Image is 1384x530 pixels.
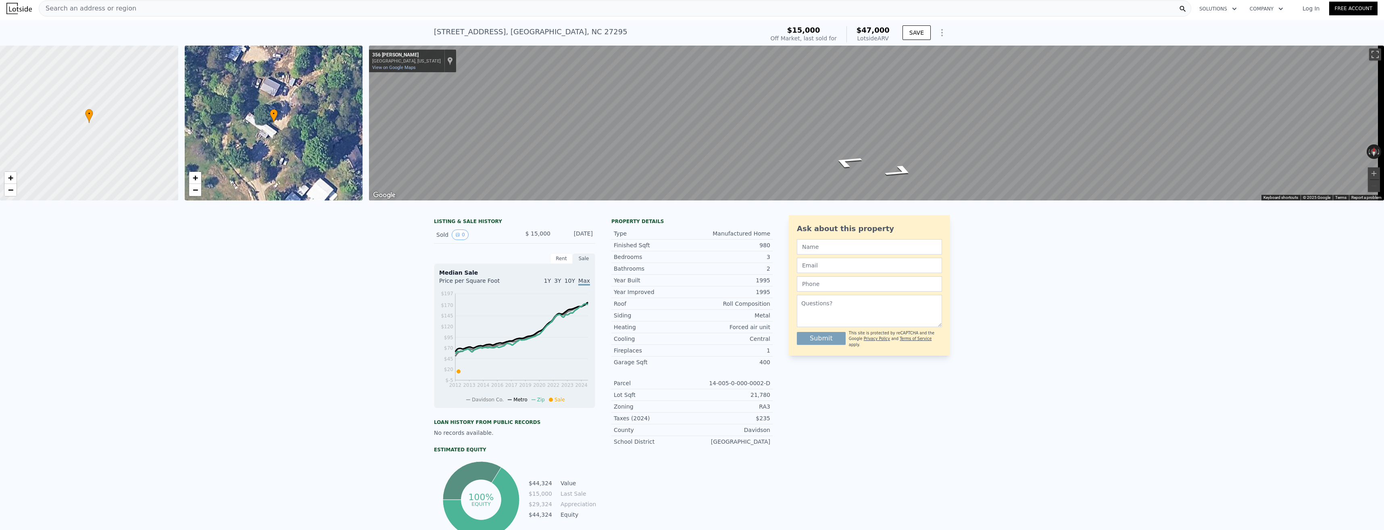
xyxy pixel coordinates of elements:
[614,323,692,331] div: Heating
[614,403,692,411] div: Zoning
[270,110,278,117] span: •
[434,429,595,437] div: No records available.
[1368,180,1380,192] button: Zoom out
[692,288,770,296] div: 1995
[513,397,527,403] span: Metro
[441,291,453,296] tspan: $197
[444,345,453,351] tspan: $70
[692,403,770,411] div: RA3
[528,500,552,509] td: $29,324
[554,397,565,403] span: Sale
[371,190,398,200] a: Open this area in Google Maps (opens a new window)
[614,241,692,249] div: Finished Sqft
[692,335,770,343] div: Central
[692,438,770,446] div: [GEOGRAPHIC_DATA]
[614,335,692,343] div: Cooling
[544,278,551,284] span: 1Y
[441,303,453,308] tspan: $170
[447,56,453,65] a: Show location on map
[1371,144,1378,159] button: Reset the view
[559,500,595,509] td: Appreciation
[434,419,595,426] div: Loan history from public records
[614,311,692,319] div: Siding
[614,346,692,355] div: Fireplaces
[614,265,692,273] div: Bathrooms
[469,492,494,502] tspan: 100%
[8,173,13,183] span: +
[434,218,595,226] div: LISTING & SALE HISTORY
[1193,2,1243,16] button: Solutions
[1368,167,1380,179] button: Zoom in
[559,510,595,519] td: Equity
[614,288,692,296] div: Year Improved
[472,397,504,403] span: Davidson Co.
[692,358,770,366] div: 400
[692,311,770,319] div: Metal
[441,324,453,330] tspan: $120
[39,4,136,13] span: Search an address or region
[491,382,504,388] tspan: 2016
[797,276,942,292] input: Phone
[797,223,942,234] div: Ask about this property
[528,510,552,519] td: $44,324
[1243,2,1290,16] button: Company
[797,239,942,255] input: Name
[692,265,770,273] div: 2
[554,278,561,284] span: 3Y
[537,397,545,403] span: Zip
[614,358,692,366] div: Garage Sqft
[270,109,278,123] div: •
[797,258,942,273] input: Email
[787,26,820,34] span: $15,000
[4,184,17,196] a: Zoom out
[371,190,398,200] img: Google
[434,447,595,453] div: Estimated Equity
[445,378,453,383] tspan: $-5
[441,313,453,319] tspan: $145
[1377,144,1382,159] button: Rotate clockwise
[692,276,770,284] div: 1995
[692,346,770,355] div: 1
[444,335,453,340] tspan: $95
[864,336,890,341] a: Privacy Policy
[692,230,770,238] div: Manufactured Home
[614,300,692,308] div: Roof
[550,253,573,264] div: Rent
[614,276,692,284] div: Year Built
[692,379,770,387] div: 14-005-0-000-0002-D
[533,382,546,388] tspan: 2020
[439,277,515,290] div: Price per Square Foot
[449,382,462,388] tspan: 2012
[547,382,560,388] tspan: 2022
[505,382,518,388] tspan: 2017
[872,162,928,181] path: Go East, Allen Yountz Ln
[369,46,1384,200] div: Street View
[6,3,32,14] img: Lotside
[1303,195,1330,200] span: © 2025 Google
[559,479,595,488] td: Value
[8,185,13,195] span: −
[849,330,942,348] div: This site is protected by reCAPTCHA and the Google and apply.
[692,241,770,249] div: 980
[85,110,93,117] span: •
[434,26,627,38] div: [STREET_ADDRESS] , [GEOGRAPHIC_DATA] , NC 27295
[192,185,198,195] span: −
[692,391,770,399] div: 21,780
[692,300,770,308] div: Roll Composition
[525,230,550,237] span: $ 15,000
[477,382,490,388] tspan: 2014
[771,34,837,42] div: Off Market, last sold for
[1367,144,1371,159] button: Rotate counterclockwise
[372,65,416,70] a: View on Google Maps
[4,172,17,184] a: Zoom in
[819,152,875,171] path: Go Northwest, Allen Yountz Ln
[692,414,770,422] div: $235
[528,479,552,488] td: $44,324
[614,414,692,422] div: Taxes (2024)
[611,218,773,225] div: Property details
[463,382,475,388] tspan: 2013
[561,382,574,388] tspan: 2023
[1329,2,1378,15] a: Free Account
[614,253,692,261] div: Bedrooms
[372,52,441,58] div: 356 [PERSON_NAME]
